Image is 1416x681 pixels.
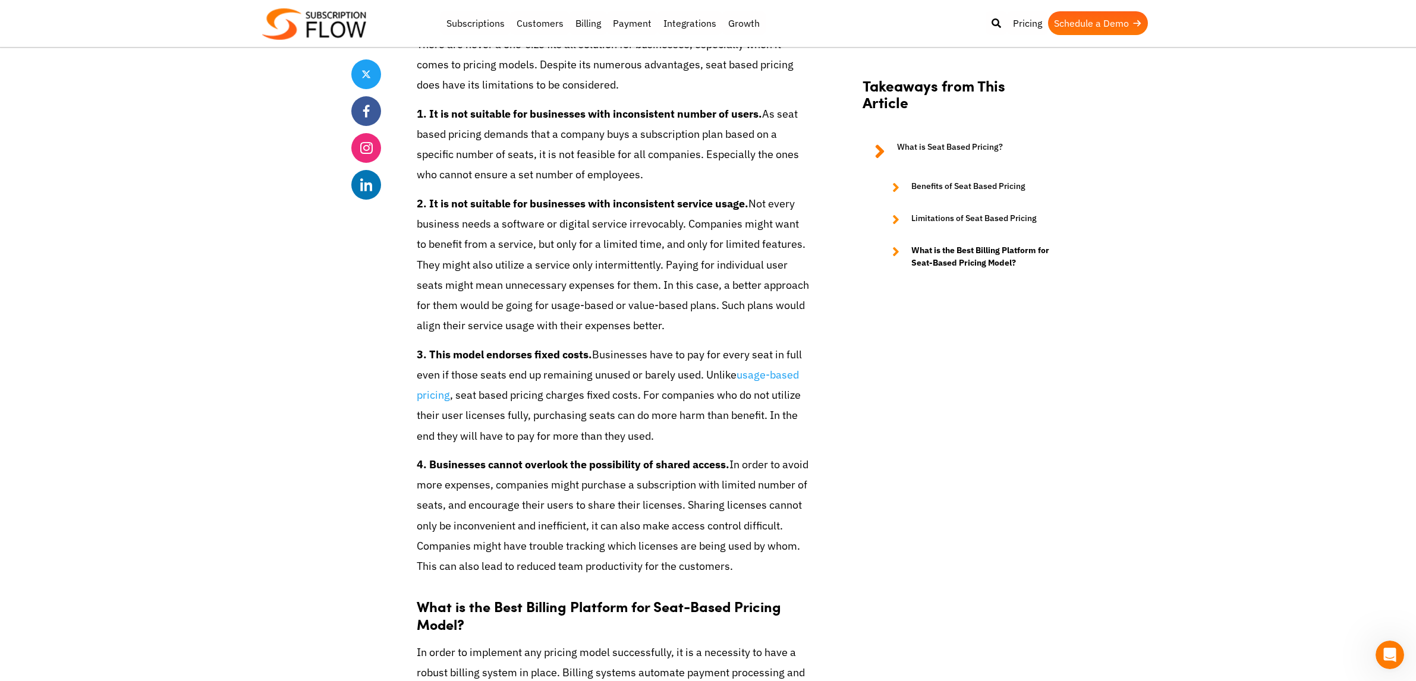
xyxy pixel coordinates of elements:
a: Billing [569,11,607,35]
h2: Takeaways from This Article [863,77,1053,123]
p: In order to avoid more expenses, companies might purchase a subscription with limited number of s... [417,455,809,576]
a: Benefits of Seat Based Pricing [880,180,1053,194]
strong: What is the Best Billing Platform for Seat-Based Pricing Model? [911,244,1053,269]
strong: 1. It is not suitable for businesses with inconsistent number of users. [417,107,762,121]
a: Integrations [657,11,722,35]
a: Payment [607,11,657,35]
img: Subscriptionflow [262,8,366,40]
strong: 4. Businesses cannot overlook the possibility of shared access. [417,458,729,471]
a: What is the Best Billing Platform for Seat-Based Pricing Model? [880,244,1053,269]
strong: What is the Best Billing Platform for Seat-Based Pricing Model? [417,596,781,634]
p: There are never a one-size fits all solution for businesses, especially when it comes to pricing ... [417,34,809,96]
a: Pricing [1007,11,1048,35]
a: What is Seat Based Pricing? [863,141,1053,162]
p: As seat based pricing demands that a company buys a subscription plan based on a specific number ... [417,104,809,185]
p: Not every business needs a software or digital service irrevocably. Companies might want to benef... [417,194,809,336]
strong: 2. It is not suitable for businesses with inconsistent service usage. [417,197,748,210]
a: Limitations of Seat Based Pricing [880,212,1053,226]
a: Growth [722,11,766,35]
strong: 3. This model endorses fixed costs. [417,348,592,361]
p: Businesses have to pay for every seat in full even if those seats end up remaining unused or bare... [417,345,809,446]
a: Customers [511,11,569,35]
a: Subscriptions [440,11,511,35]
a: Schedule a Demo [1048,11,1148,35]
iframe: Intercom live chat [1376,641,1404,669]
